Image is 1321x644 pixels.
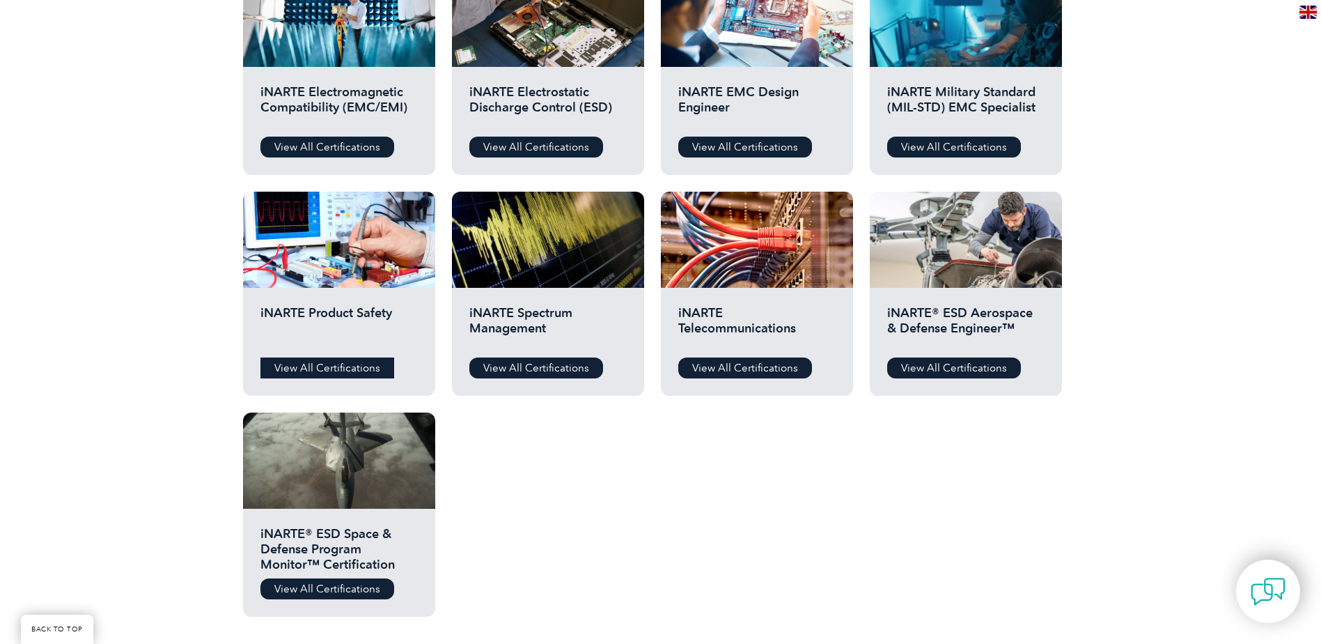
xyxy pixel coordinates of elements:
h2: iNARTE EMC Design Engineer [678,84,836,126]
img: en [1299,6,1317,19]
h2: iNARTE Military Standard (MIL-STD) EMC Specialist [887,84,1045,126]
a: BACK TO TOP [21,615,93,644]
a: View All Certifications [260,358,394,378]
h2: iNARTE Electrostatic Discharge Control (ESD) [469,84,627,126]
a: View All Certifications [260,578,394,599]
h2: iNARTE Electromagnetic Compatibility (EMC/EMI) [260,84,418,126]
a: View All Certifications [678,358,812,378]
a: View All Certifications [469,137,603,158]
h2: iNARTE Telecommunications [678,305,836,347]
a: View All Certifications [260,137,394,158]
a: View All Certifications [887,358,1021,378]
h2: iNARTE Spectrum Management [469,305,627,347]
a: View All Certifications [469,358,603,378]
h2: iNARTE® ESD Space & Defense Program Monitor™ Certification [260,526,418,568]
a: View All Certifications [678,137,812,158]
h2: iNARTE® ESD Aerospace & Defense Engineer™ [887,305,1045,347]
h2: iNARTE Product Safety [260,305,418,347]
img: contact-chat.png [1251,574,1285,609]
a: View All Certifications [887,137,1021,158]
